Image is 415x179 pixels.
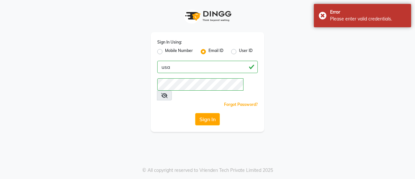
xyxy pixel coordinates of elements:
[330,9,406,16] div: Error
[239,48,253,56] label: User ID
[224,102,258,107] a: Forgot Password?
[157,39,182,45] label: Sign In Using:
[165,48,193,56] label: Mobile Number
[208,48,223,56] label: Email ID
[157,61,258,73] input: Username
[157,78,243,91] input: Username
[182,6,233,26] img: logo1.svg
[330,16,406,22] div: Please enter valid credentials.
[195,113,220,125] button: Sign In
